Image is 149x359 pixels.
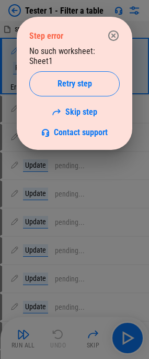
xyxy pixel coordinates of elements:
div: Step error [29,31,63,41]
button: Retry step [29,71,120,96]
span: Retry step [58,80,92,88]
div: No such worksheet: Sheet1 [29,46,120,137]
img: Support [41,128,50,137]
a: Skip step [52,107,97,117]
span: Contact support [54,127,108,137]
